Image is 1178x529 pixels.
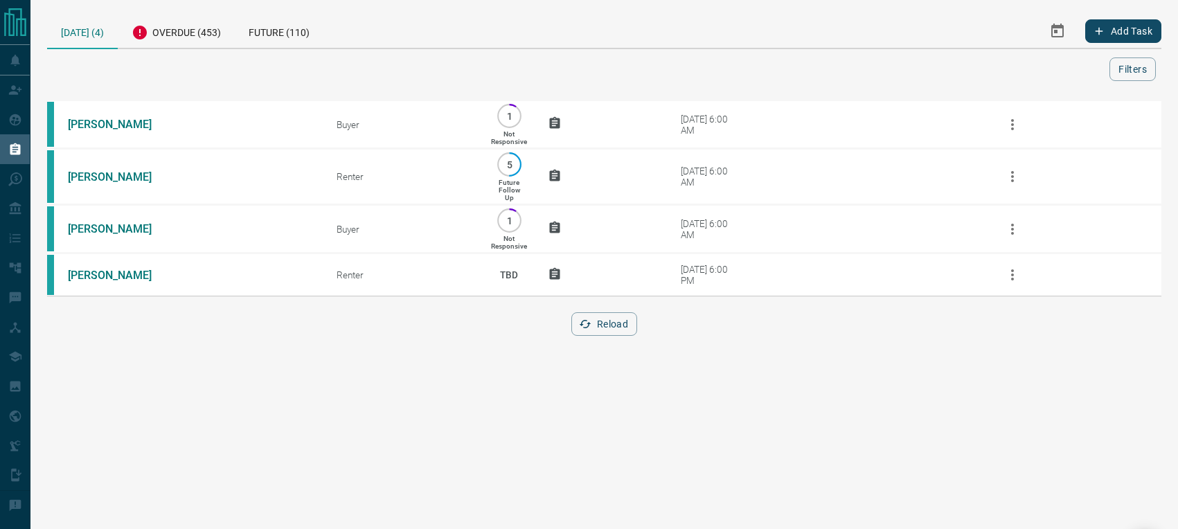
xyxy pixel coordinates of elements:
div: [DATE] (4) [47,14,118,49]
div: condos.ca [47,150,54,203]
a: [PERSON_NAME] [68,170,172,183]
div: [DATE] 6:00 AM [681,218,740,240]
button: Reload [571,312,637,336]
a: [PERSON_NAME] [68,269,172,282]
p: Future Follow Up [499,179,520,201]
p: TBD [491,256,527,294]
div: Overdue (453) [118,14,235,48]
p: Not Responsive [491,235,527,250]
a: [PERSON_NAME] [68,222,172,235]
a: [PERSON_NAME] [68,118,172,131]
div: Buyer [337,224,470,235]
div: [DATE] 6:00 AM [681,114,740,136]
div: Buyer [337,119,470,130]
div: Renter [337,269,470,280]
div: condos.ca [47,206,54,251]
div: Future (110) [235,14,323,48]
div: Renter [337,171,470,182]
p: 1 [504,111,515,121]
p: 5 [504,159,515,170]
button: Add Task [1085,19,1161,43]
button: Filters [1109,57,1156,81]
div: condos.ca [47,102,54,147]
div: [DATE] 6:00 AM [681,165,740,188]
p: 1 [504,215,515,226]
div: [DATE] 6:00 PM [681,264,740,286]
button: Select Date Range [1041,15,1074,48]
div: condos.ca [47,255,54,295]
p: Not Responsive [491,130,527,145]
